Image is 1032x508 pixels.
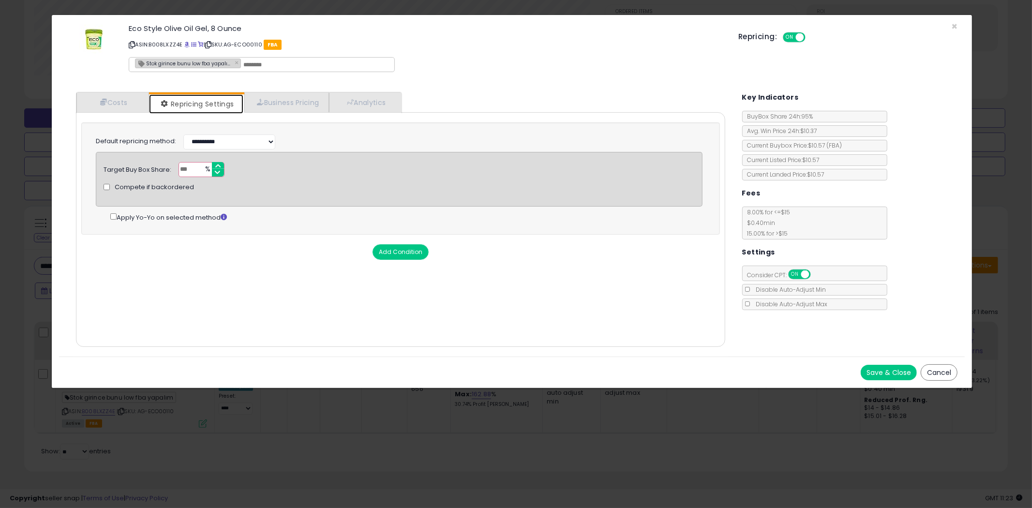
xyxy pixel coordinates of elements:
span: Disable Auto-Adjust Min [751,285,826,294]
a: BuyBox page [184,41,190,48]
div: Target Buy Box Share: [104,162,171,175]
span: Disable Auto-Adjust Max [751,300,828,308]
span: $0.40 min [743,219,776,227]
span: ON [789,270,801,279]
a: Analytics [329,92,401,112]
span: × [951,19,957,33]
h5: Fees [742,187,761,199]
span: 8.00 % for <= $15 [743,208,791,238]
span: % [199,163,215,177]
p: ASIN: B008LXZZ4E | SKU: AG-ECO00110 [129,37,724,52]
span: Avg. Win Price 24h: $10.37 [743,127,817,135]
button: Save & Close [861,365,917,380]
span: 15.00 % for > $15 [743,229,788,238]
label: Default repricing method: [96,137,176,146]
span: FBA [264,40,282,50]
span: ( FBA ) [827,141,842,149]
span: OFF [804,33,820,42]
h5: Repricing: [738,33,777,41]
h5: Settings [742,246,775,258]
a: Business Pricing [244,92,329,112]
span: $10.57 [808,141,842,149]
span: ON [784,33,796,42]
a: Repricing Settings [149,94,244,114]
button: Cancel [921,364,957,381]
span: Current Landed Price: $10.57 [743,170,824,179]
span: BuyBox Share 24h: 95% [743,112,813,120]
span: OFF [809,270,824,279]
span: Compete if backordered [115,183,194,192]
a: All offer listings [191,41,196,48]
button: Add Condition [373,244,429,260]
span: Stok girince bunu low fba yapalım [135,59,232,67]
h3: Eco Style Olive Oil Gel, 8 Ounce [129,25,724,32]
img: 41EOQbkCuXL._SL60_.jpg [79,25,108,54]
a: × [235,58,240,67]
a: Costs [76,92,149,112]
span: Current Listed Price: $10.57 [743,156,820,164]
h5: Key Indicators [742,91,799,104]
a: Your listing only [198,41,203,48]
div: Apply Yo-Yo on selected method [110,211,703,222]
span: Consider CPT: [743,271,823,279]
span: Current Buybox Price: [743,141,842,149]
